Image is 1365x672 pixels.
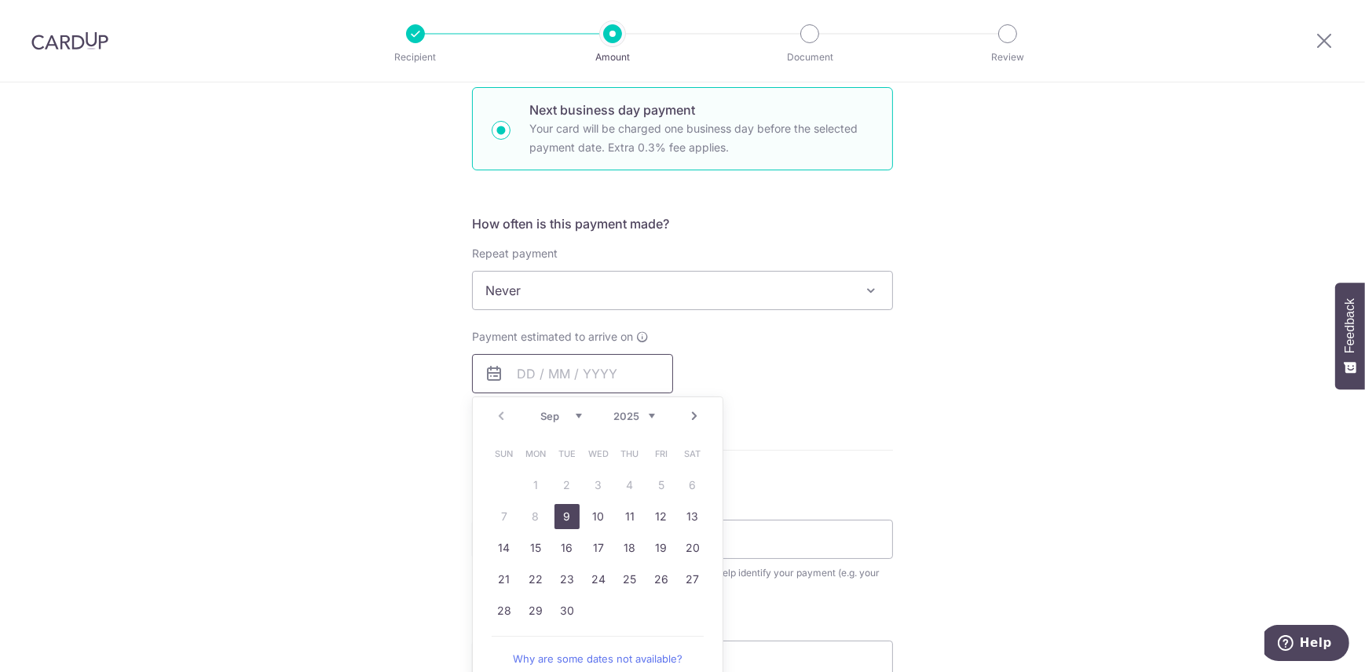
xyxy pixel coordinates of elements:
a: 14 [492,535,517,561]
img: CardUp [31,31,108,50]
a: 25 [617,567,642,592]
a: 27 [680,567,705,592]
span: Saturday [680,441,705,466]
a: 26 [649,567,674,592]
span: Tuesday [554,441,580,466]
p: Amount [554,49,671,65]
a: 28 [492,598,517,623]
span: Friday [649,441,674,466]
p: Review [950,49,1066,65]
h5: How often is this payment made? [472,214,893,233]
a: 12 [649,504,674,529]
a: 13 [680,504,705,529]
span: Thursday [617,441,642,466]
a: 19 [649,535,674,561]
p: Recipient [357,49,474,65]
a: 21 [492,567,517,592]
span: Payment estimated to arrive on [472,329,633,345]
iframe: Opens a widget where you can find more information [1264,625,1349,664]
p: Your card will be charged one business day before the selected payment date. Extra 0.3% fee applies. [529,119,873,157]
a: 18 [617,535,642,561]
p: Next business day payment [529,100,873,119]
a: Next [685,407,704,425]
a: 17 [586,535,611,561]
span: Sunday [492,441,517,466]
a: 29 [523,598,548,623]
a: 30 [554,598,580,623]
span: Never [473,272,892,309]
a: 9 [554,504,580,529]
a: 11 [617,504,642,529]
span: Never [472,271,893,310]
button: Feedback - Show survey [1335,283,1365,389]
span: Monday [523,441,548,466]
a: 23 [554,567,580,592]
a: 10 [586,504,611,529]
a: 24 [586,567,611,592]
input: DD / MM / YYYY [472,354,673,393]
a: 16 [554,535,580,561]
span: Wednesday [586,441,611,466]
a: 22 [523,567,548,592]
label: Repeat payment [472,246,558,261]
p: Document [752,49,868,65]
span: Feedback [1343,298,1357,353]
a: 20 [680,535,705,561]
a: 15 [523,535,548,561]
